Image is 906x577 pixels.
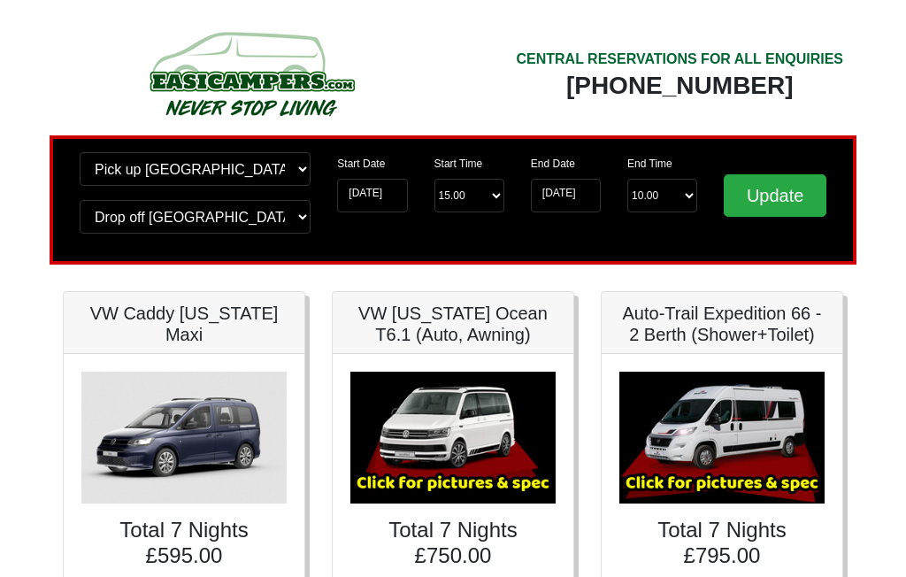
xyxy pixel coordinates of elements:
input: Update [724,174,826,217]
input: Return Date [531,179,601,212]
img: VW Caddy California Maxi [81,372,287,504]
h4: Total 7 Nights £750.00 [350,518,556,569]
h4: Total 7 Nights £595.00 [81,518,287,569]
img: Auto-Trail Expedition 66 - 2 Berth (Shower+Toilet) [619,372,825,504]
div: [PHONE_NUMBER] [516,70,843,102]
h4: Total 7 Nights £795.00 [619,518,825,569]
h5: VW [US_STATE] Ocean T6.1 (Auto, Awning) [350,303,556,345]
label: End Date [531,156,575,172]
label: Start Time [434,156,483,172]
label: End Time [627,156,672,172]
label: Start Date [337,156,385,172]
div: CENTRAL RESERVATIONS FOR ALL ENQUIRIES [516,49,843,70]
h5: VW Caddy [US_STATE] Maxi [81,303,287,345]
img: campers-checkout-logo.png [83,25,419,122]
h5: Auto-Trail Expedition 66 - 2 Berth (Shower+Toilet) [619,303,825,345]
input: Start Date [337,179,407,212]
img: VW California Ocean T6.1 (Auto, Awning) [350,372,556,504]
